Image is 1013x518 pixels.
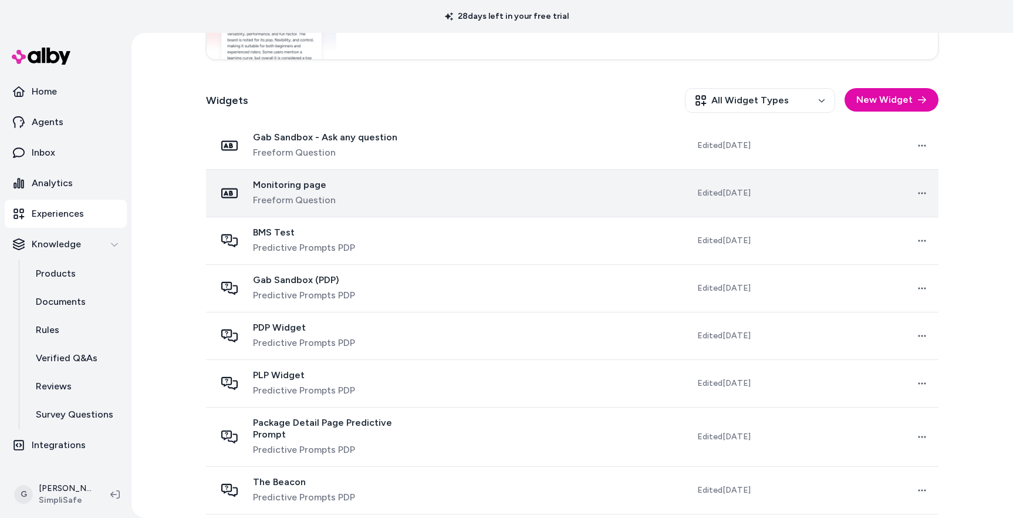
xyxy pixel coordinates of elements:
span: SimpliSafe [39,495,92,506]
span: PDP Widget [253,322,355,334]
p: Verified Q&As [36,351,97,365]
button: G[PERSON_NAME]SimpliSafe [7,476,101,513]
span: BMS Test [253,227,355,238]
span: Predictive Prompts PDP [253,490,355,504]
p: Rules [36,323,59,337]
span: Gab Sandbox (PDP) [253,274,355,286]
span: Edited [DATE] [697,235,751,247]
img: alby Logo [12,48,70,65]
span: Predictive Prompts PDP [253,336,355,350]
a: Rules [24,316,127,344]
p: [PERSON_NAME] [39,483,92,495]
a: Agents [5,108,127,136]
span: Freeform Question [253,146,397,160]
a: Integrations [5,431,127,459]
span: Monitoring page [253,179,336,191]
a: Home [5,78,127,106]
p: Analytics [32,176,73,190]
span: Predictive Prompts PDP [253,288,355,302]
span: Package Detail Page Predictive Prompt [253,417,426,440]
button: Knowledge [5,230,127,258]
p: Inbox [32,146,55,160]
p: Survey Questions [36,408,113,422]
a: Products [24,260,127,288]
span: Predictive Prompts PDP [253,384,355,398]
span: Edited [DATE] [697,485,751,496]
span: Edited [DATE] [697,282,751,294]
span: Edited [DATE] [697,187,751,199]
span: Freeform Question [253,193,336,207]
span: G [14,485,33,504]
a: Experiences [5,200,127,228]
h2: Widgets [206,92,248,109]
span: Predictive Prompts PDP [253,443,426,457]
button: New Widget [845,88,938,112]
span: The Beacon [253,476,355,488]
button: All Widget Types [685,88,835,113]
p: Home [32,85,57,99]
span: Gab Sandbox - Ask any question [253,132,397,143]
a: Reviews [24,372,127,401]
span: Edited [DATE] [697,140,751,152]
p: Products [36,267,76,281]
a: Documents [24,288,127,316]
p: Documents [36,295,86,309]
p: Knowledge [32,237,81,251]
p: Integrations [32,438,86,452]
p: Agents [32,115,63,129]
a: Verified Q&As [24,344,127,372]
span: PLP Widget [253,369,355,381]
p: Reviews [36,379,72,393]
a: Analytics [5,169,127,197]
span: Edited [DATE] [697,330,751,342]
span: Predictive Prompts PDP [253,241,355,255]
a: Inbox [5,139,127,167]
span: Edited [DATE] [697,431,751,443]
a: Survey Questions [24,401,127,429]
span: Edited [DATE] [697,378,751,389]
p: Experiences [32,207,84,221]
p: 28 days left in your free trial [438,11,576,22]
